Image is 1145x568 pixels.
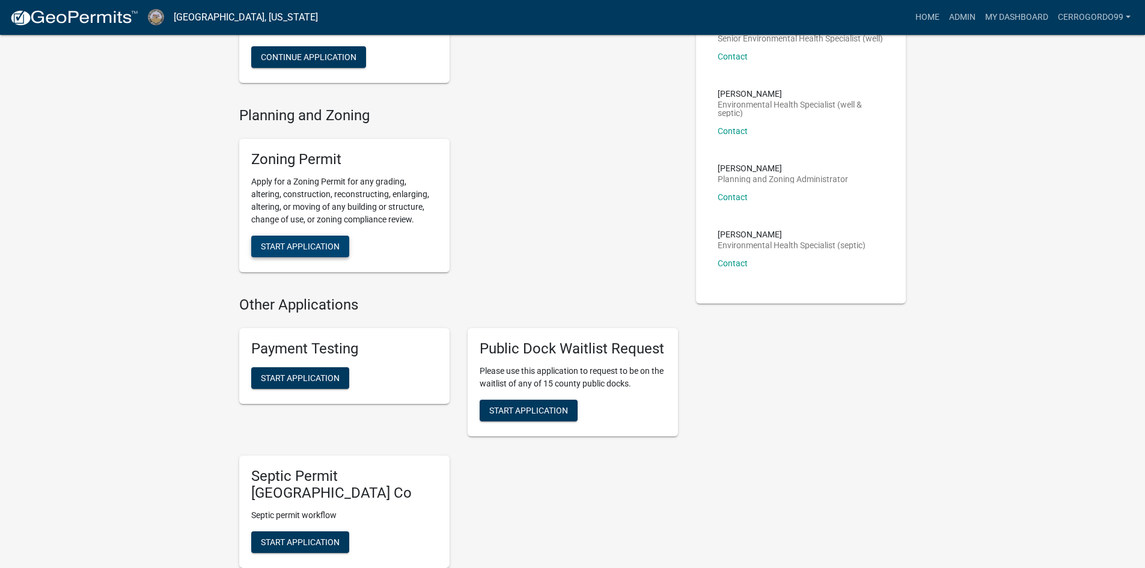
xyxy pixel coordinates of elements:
a: Contact [718,192,748,202]
a: My Dashboard [980,6,1053,29]
a: Contact [718,126,748,136]
p: Please use this application to request to be on the waitlist of any of 15 county public docks. [480,365,666,390]
p: Septic permit workflow [251,509,438,522]
h4: Planning and Zoning [239,107,678,124]
a: Cerrogordo99 [1053,6,1135,29]
h4: Other Applications [239,296,678,314]
a: Contact [718,52,748,61]
button: Start Application [251,367,349,389]
a: Admin [944,6,980,29]
h5: Zoning Permit [251,151,438,168]
p: Environmental Health Specialist (septic) [718,241,866,249]
button: Start Application [251,531,349,553]
span: Start Application [261,242,340,251]
p: [PERSON_NAME] [718,90,885,98]
button: Start Application [251,236,349,257]
h5: Septic Permit [GEOGRAPHIC_DATA] Co [251,468,438,502]
span: Start Application [261,373,340,382]
p: Environmental Health Specialist (well & septic) [718,100,885,117]
p: [PERSON_NAME] [718,164,848,173]
a: [GEOGRAPHIC_DATA], [US_STATE] [174,7,318,28]
span: Start Application [261,537,340,547]
button: Continue Application [251,46,366,68]
p: Senior Environmental Health Specialist (well) [718,34,883,43]
p: Planning and Zoning Administrator [718,175,848,183]
img: Cerro Gordo County, Iowa [148,9,164,25]
p: Apply for a Zoning Permit for any grading, altering, construction, reconstructing, enlarging, alt... [251,176,438,226]
a: Contact [718,258,748,268]
h5: Payment Testing [251,340,438,358]
h5: Public Dock Waitlist Request [480,340,666,358]
a: Home [911,6,944,29]
p: [PERSON_NAME] [718,230,866,239]
button: Start Application [480,400,578,421]
span: Start Application [489,405,568,415]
